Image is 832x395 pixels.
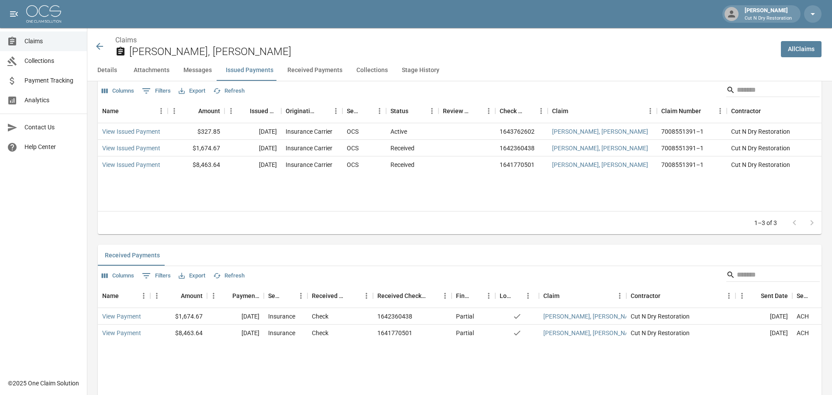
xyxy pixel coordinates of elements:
[168,104,181,118] button: Menu
[220,290,232,302] button: Sort
[735,289,749,302] button: Menu
[129,45,774,58] h2: [PERSON_NAME], [PERSON_NAME]
[176,84,207,98] button: Export
[377,329,412,337] div: 1641770501
[797,329,809,337] div: ACH
[349,60,395,81] button: Collections
[731,99,761,123] div: Contractor
[373,104,386,118] button: Menu
[24,142,80,152] span: Help Center
[626,325,735,341] div: Cut N Dry Restoration
[286,127,332,136] div: Insurance Carrier
[456,284,470,308] div: Final/Partial
[761,284,788,308] div: Sent Date
[176,269,207,283] button: Export
[98,245,167,266] button: Received Payments
[456,329,474,337] div: Partial
[317,105,329,117] button: Sort
[24,123,80,132] span: Contact Us
[797,284,811,308] div: Sent Method
[626,308,735,325] div: Cut N Dry Restoration
[745,15,792,22] p: Cut N Dry Restoration
[102,127,160,136] a: View Issued Payment
[735,308,792,325] div: [DATE]
[250,99,277,123] div: Issued Date
[495,284,539,308] div: Lockbox
[722,289,735,302] button: Menu
[644,104,657,118] button: Menu
[347,127,359,136] div: OCS
[280,60,349,81] button: Received Payments
[521,289,535,302] button: Menu
[390,160,414,169] div: Received
[102,329,141,337] a: View Payment
[535,104,548,118] button: Menu
[150,308,207,325] div: $1,674.67
[207,289,220,302] button: Menu
[347,160,359,169] div: OCS
[312,312,328,321] div: Check
[797,312,809,321] div: ACH
[811,290,823,302] button: Sort
[102,312,141,321] a: View Payment
[100,269,136,283] button: Select columns
[443,99,470,123] div: Review Status
[543,284,559,308] div: Claim
[211,84,247,98] button: Refresh
[312,284,348,308] div: Received Method
[181,284,203,308] div: Amount
[749,290,761,302] button: Sort
[613,289,626,302] button: Menu
[543,312,639,321] a: [PERSON_NAME], [PERSON_NAME]
[500,284,512,308] div: Lockbox
[660,290,673,302] button: Sort
[219,60,280,81] button: Issued Payments
[395,60,446,81] button: Stage History
[268,312,295,321] div: Insurance
[426,290,438,302] button: Sort
[657,99,727,123] div: Claim Number
[329,104,342,118] button: Menu
[470,290,482,302] button: Sort
[438,99,495,123] div: Review Status
[168,156,224,173] div: $8,463.64
[168,123,224,140] div: $327.85
[102,160,160,169] a: View Issued Payment
[207,325,264,341] div: [DATE]
[98,99,168,123] div: Name
[781,41,822,57] a: AllClaims
[548,99,657,123] div: Claim
[224,140,281,156] div: [DATE]
[102,144,160,152] a: View Issued Payment
[361,105,373,117] button: Sort
[211,269,247,283] button: Refresh
[98,284,150,308] div: Name
[312,329,328,337] div: Check
[552,99,568,123] div: Claim
[754,218,777,227] p: 1–3 of 3
[390,99,408,123] div: Status
[735,284,792,308] div: Sent Date
[224,123,281,140] div: [DATE]
[661,99,701,123] div: Claim Number
[631,284,660,308] div: Contractor
[390,144,414,152] div: Received
[495,99,548,123] div: Check Number
[470,105,482,117] button: Sort
[438,289,452,302] button: Menu
[348,290,360,302] button: Sort
[386,99,438,123] div: Status
[568,105,580,117] button: Sort
[452,284,495,308] div: Final/Partial
[286,160,332,169] div: Insurance Carrier
[552,144,648,152] a: [PERSON_NAME], [PERSON_NAME]
[169,290,181,302] button: Sort
[286,99,317,123] div: Originating From
[24,76,80,85] span: Payment Tracking
[98,245,822,266] div: related-list tabs
[377,284,426,308] div: Received Check Number
[626,284,735,308] div: Contractor
[408,105,421,117] button: Sort
[26,5,61,23] img: ocs-logo-white-transparent.png
[425,104,438,118] button: Menu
